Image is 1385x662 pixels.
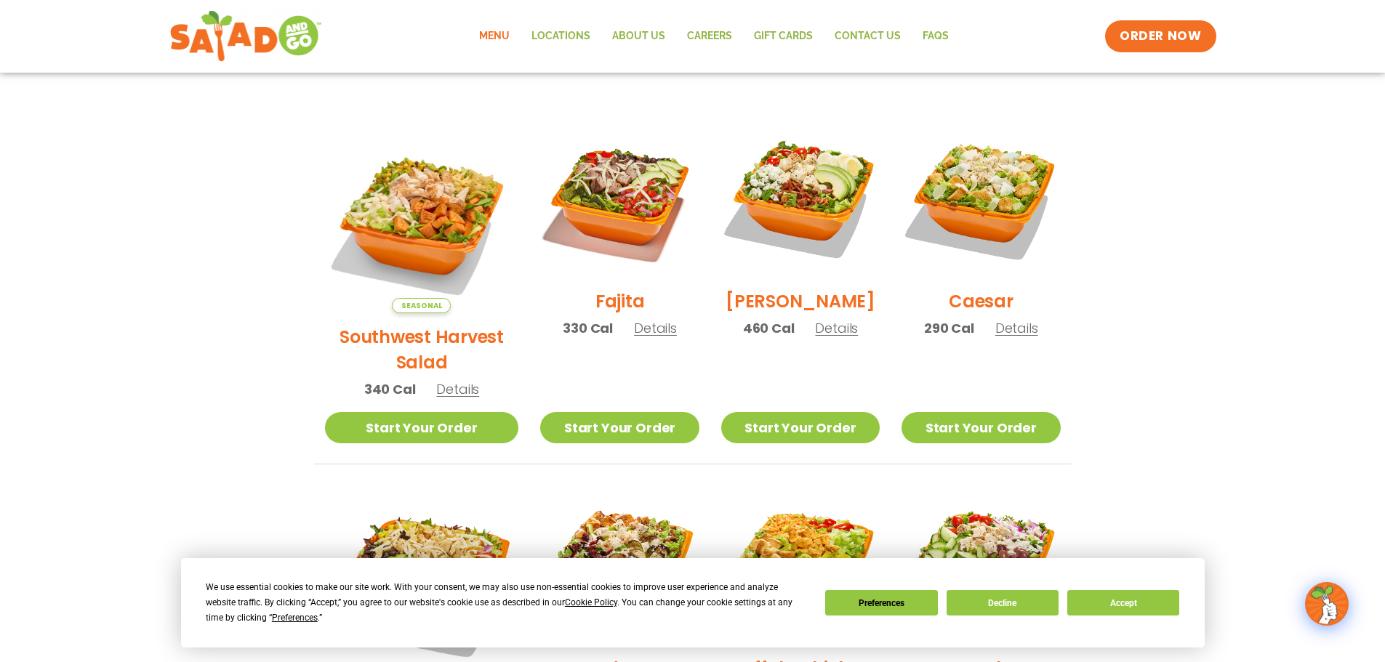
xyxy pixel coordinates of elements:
a: Start Your Order [540,412,699,443]
button: Accept [1067,590,1179,615]
h2: [PERSON_NAME] [726,288,875,314]
a: GIFT CARDS [743,20,824,53]
span: 290 Cal [924,318,974,338]
span: Cookie Policy [565,597,617,607]
span: 330 Cal [563,318,613,338]
img: Product photo for Greek Salad [902,486,1060,645]
a: Locations [521,20,601,53]
span: Details [815,319,858,337]
img: wpChatIcon [1306,584,1347,624]
img: Product photo for Roasted Autumn Salad [540,486,699,645]
img: Product photo for Buffalo Chicken Salad [721,486,880,645]
a: ORDER NOW [1105,20,1216,52]
a: Menu [468,20,521,53]
button: Preferences [825,590,937,615]
a: Start Your Order [902,412,1060,443]
img: Product photo for Fajita Salad [540,119,699,278]
a: About Us [601,20,676,53]
img: Product photo for Southwest Harvest Salad [325,119,519,313]
h2: Fajita [595,288,645,314]
img: Product photo for Caesar Salad [902,119,1060,278]
a: Start Your Order [721,412,880,443]
span: ORDER NOW [1120,28,1201,45]
a: Start Your Order [325,412,519,443]
button: Decline [947,590,1059,615]
h2: Southwest Harvest Salad [325,324,519,375]
img: Product photo for Cobb Salad [721,119,880,278]
span: 340 Cal [364,379,416,399]
span: Details [995,319,1038,337]
h2: Caesar [949,288,1013,314]
a: FAQs [912,20,960,53]
span: Preferences [272,613,318,623]
div: We use essential cookies to make our site work. With your consent, we may also use non-essential ... [206,580,808,626]
span: Details [436,380,479,398]
span: Details [634,319,677,337]
span: 460 Cal [743,318,795,338]
span: Seasonal [392,298,451,313]
a: Contact Us [824,20,912,53]
nav: Menu [468,20,960,53]
a: Careers [676,20,743,53]
div: Cookie Consent Prompt [181,558,1205,647]
img: new-SAG-logo-768×292 [169,7,323,65]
